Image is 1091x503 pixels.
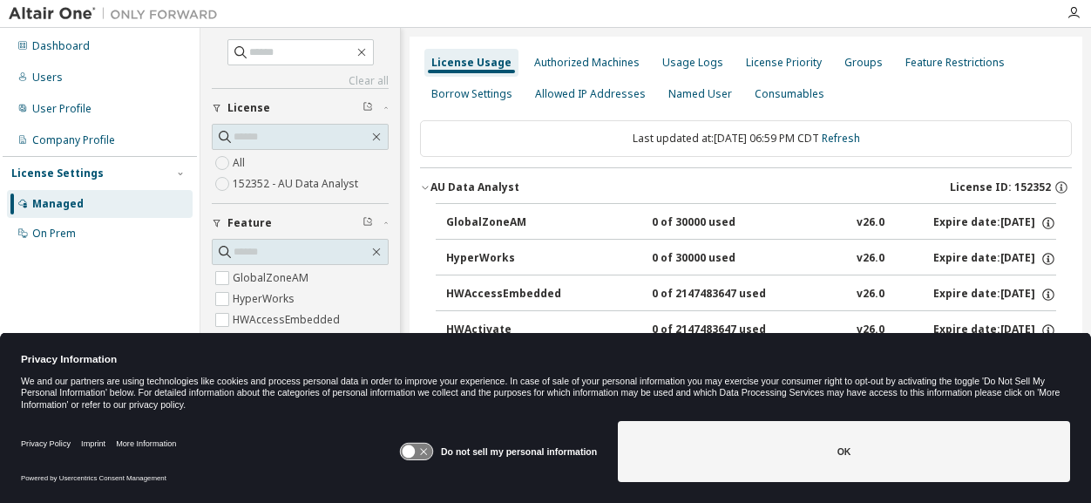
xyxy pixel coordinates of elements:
[857,287,884,302] div: v26.0
[746,56,822,70] div: License Priority
[822,131,860,146] a: Refresh
[363,216,373,230] span: Clear filter
[535,87,646,101] div: Allowed IP Addresses
[32,133,115,147] div: Company Profile
[446,240,1056,278] button: HyperWorks0 of 30000 usedv26.0Expire date:[DATE]
[857,323,884,338] div: v26.0
[430,180,519,194] div: AU Data Analyst
[9,5,227,23] img: Altair One
[446,287,603,302] div: HWAccessEmbedded
[420,168,1072,207] button: AU Data AnalystLicense ID: 152352
[662,56,723,70] div: Usage Logs
[32,71,63,85] div: Users
[32,197,84,211] div: Managed
[446,251,603,267] div: HyperWorks
[446,275,1056,314] button: HWAccessEmbedded0 of 2147483647 usedv26.0Expire date:[DATE]
[212,204,389,242] button: Feature
[857,251,884,267] div: v26.0
[844,56,883,70] div: Groups
[363,101,373,115] span: Clear filter
[950,180,1051,194] span: License ID: 152352
[652,287,809,302] div: 0 of 2147483647 used
[933,251,1056,267] div: Expire date: [DATE]
[933,215,1056,231] div: Expire date: [DATE]
[857,215,884,231] div: v26.0
[905,56,1005,70] div: Feature Restrictions
[534,56,640,70] div: Authorized Machines
[933,323,1056,338] div: Expire date: [DATE]
[446,311,1056,350] button: HWActivate0 of 2147483647 usedv26.0Expire date:[DATE]
[233,330,292,351] label: HWActivate
[446,215,603,231] div: GlobalZoneAM
[446,204,1056,242] button: GlobalZoneAM0 of 30000 usedv26.0Expire date:[DATE]
[233,309,343,330] label: HWAccessEmbedded
[933,287,1056,302] div: Expire date: [DATE]
[755,87,824,101] div: Consumables
[227,216,272,230] span: Feature
[652,215,809,231] div: 0 of 30000 used
[431,87,512,101] div: Borrow Settings
[212,89,389,127] button: License
[32,227,76,241] div: On Prem
[652,251,809,267] div: 0 of 30000 used
[652,323,809,338] div: 0 of 2147483647 used
[233,153,248,173] label: All
[32,102,91,116] div: User Profile
[212,74,389,88] a: Clear all
[431,56,512,70] div: License Usage
[668,87,732,101] div: Named User
[233,173,362,194] label: 152352 - AU Data Analyst
[227,101,270,115] span: License
[32,39,90,53] div: Dashboard
[11,167,104,180] div: License Settings
[233,289,298,309] label: HyperWorks
[446,323,603,338] div: HWActivate
[233,268,312,289] label: GlobalZoneAM
[420,120,1072,157] div: Last updated at: [DATE] 06:59 PM CDT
